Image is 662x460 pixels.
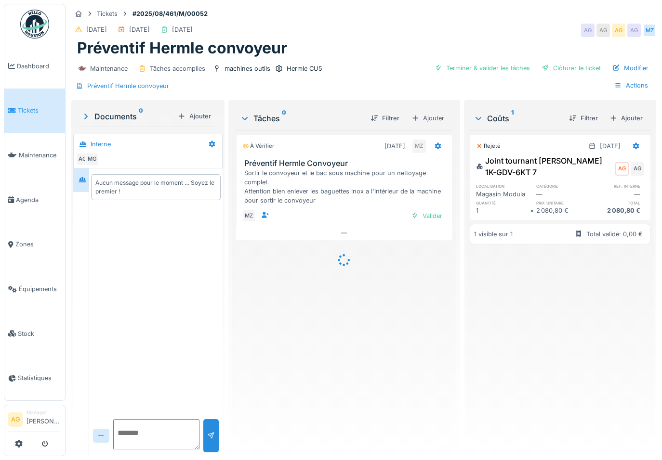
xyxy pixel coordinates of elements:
[81,111,174,122] div: Documents
[242,142,274,150] div: À vérifier
[590,200,644,206] h6: total
[91,140,111,149] div: Interne
[240,113,363,124] div: Tâches
[139,111,143,122] sup: 0
[4,311,65,356] a: Stock
[8,409,61,432] a: AG Manager[PERSON_NAME]
[4,89,65,133] a: Tickets
[565,112,602,125] div: Filtrer
[476,155,613,178] div: Joint tournant [PERSON_NAME] 1K-GDV-6KT 7
[129,9,212,18] strong: #2025/08/461/M/00052
[174,110,215,123] div: Ajouter
[476,200,530,206] h6: quantité
[282,113,286,124] sup: 0
[287,64,322,73] div: Hermle CU5
[172,25,193,34] div: [DATE]
[590,190,644,199] div: —
[77,39,287,57] h1: Préventif Hermle convoyeur
[17,62,61,71] span: Dashboard
[18,106,61,115] span: Tickets
[407,111,449,125] div: Ajouter
[244,168,448,205] div: Sortir le convoyeur et le bac sous machine pour un nettoyage complet. Attention bien enlever les ...
[476,206,530,215] div: 1
[606,112,647,125] div: Ajouter
[609,62,652,75] div: Modifier
[129,25,150,34] div: [DATE]
[407,209,446,222] div: Valider
[431,62,534,75] div: Terminer & valider les tâches
[474,230,513,239] div: 1 visible sur 1
[90,64,128,73] div: Maintenance
[596,24,610,37] div: AG
[536,190,590,199] div: —
[86,25,107,34] div: [DATE]
[4,267,65,311] a: Équipements
[367,112,403,125] div: Filtrer
[643,24,656,37] div: MZ
[538,62,605,75] div: Clôturer le ticket
[26,409,61,416] div: Manager
[16,195,61,204] span: Agenda
[536,206,590,215] div: 2 080,80 €
[76,153,89,166] div: AG
[631,162,644,176] div: AG
[244,159,448,168] h3: Préventif Hermle Convoyeur
[476,190,530,199] div: Magasin Modula
[18,373,61,383] span: Statistiques
[536,183,590,189] h6: catégorie
[581,24,595,37] div: AG
[15,240,61,249] span: Zones
[4,222,65,267] a: Zones
[8,412,23,427] li: AG
[384,141,405,151] div: [DATE]
[412,140,426,153] div: MZ
[18,329,61,338] span: Stock
[19,151,61,160] span: Maintenance
[530,206,536,215] div: ×
[586,230,643,239] div: Total validé: 0,00 €
[600,141,621,151] div: [DATE]
[476,142,501,150] div: Rejeté
[627,24,641,37] div: AG
[87,81,169,90] div: Préventif Hermle convoyeur
[150,64,205,73] div: Tâches accomplies
[615,162,629,176] div: AG
[4,133,65,178] a: Maintenance
[536,200,590,206] h6: prix unitaire
[242,209,256,222] div: MZ
[225,64,270,73] div: machines outils
[20,10,49,38] img: Badge_color-CXgf-gQk.svg
[590,206,644,215] div: 2 080,80 €
[610,78,652,92] div: Actions
[4,178,65,222] a: Agenda
[590,183,644,189] h6: ref. interne
[26,409,61,430] li: [PERSON_NAME]
[4,356,65,401] a: Statistiques
[612,24,625,37] div: AG
[95,179,216,196] div: Aucun message pour le moment … Soyez le premier !
[4,44,65,89] a: Dashboard
[97,9,118,18] div: Tickets
[85,153,99,166] div: MG
[474,113,561,124] div: Coûts
[476,183,530,189] h6: localisation
[511,113,514,124] sup: 1
[19,284,61,294] span: Équipements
